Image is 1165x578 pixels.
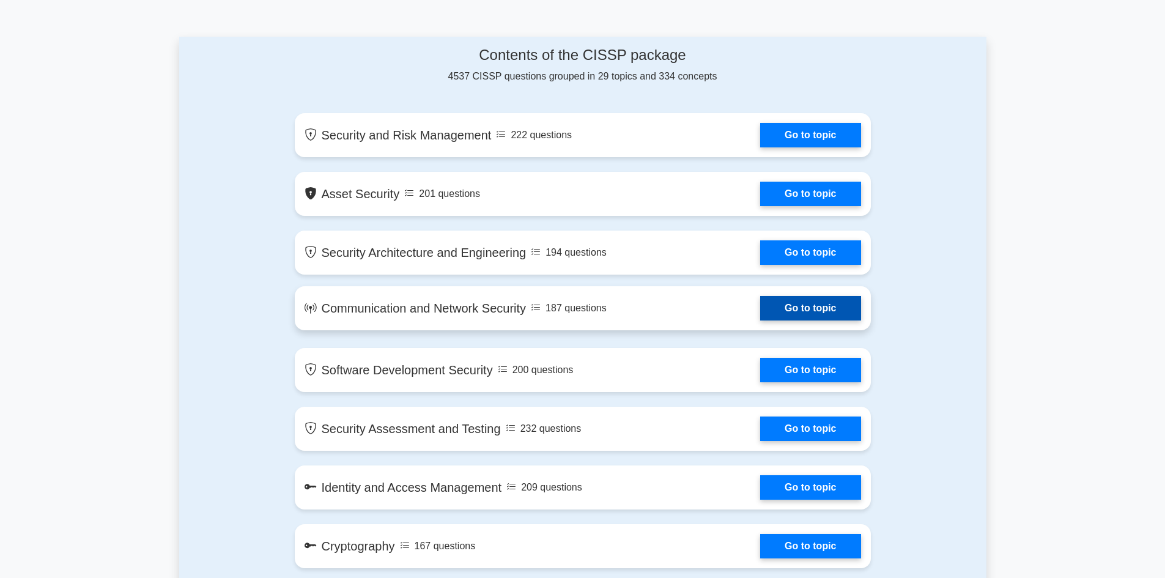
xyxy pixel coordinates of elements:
[295,46,871,64] h4: Contents of the CISSP package
[760,123,860,147] a: Go to topic
[760,296,860,320] a: Go to topic
[760,240,860,265] a: Go to topic
[760,182,860,206] a: Go to topic
[760,475,860,500] a: Go to topic
[760,358,860,382] a: Go to topic
[295,46,871,84] div: 4537 CISSP questions grouped in 29 topics and 334 concepts
[760,417,860,441] a: Go to topic
[760,534,860,558] a: Go to topic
